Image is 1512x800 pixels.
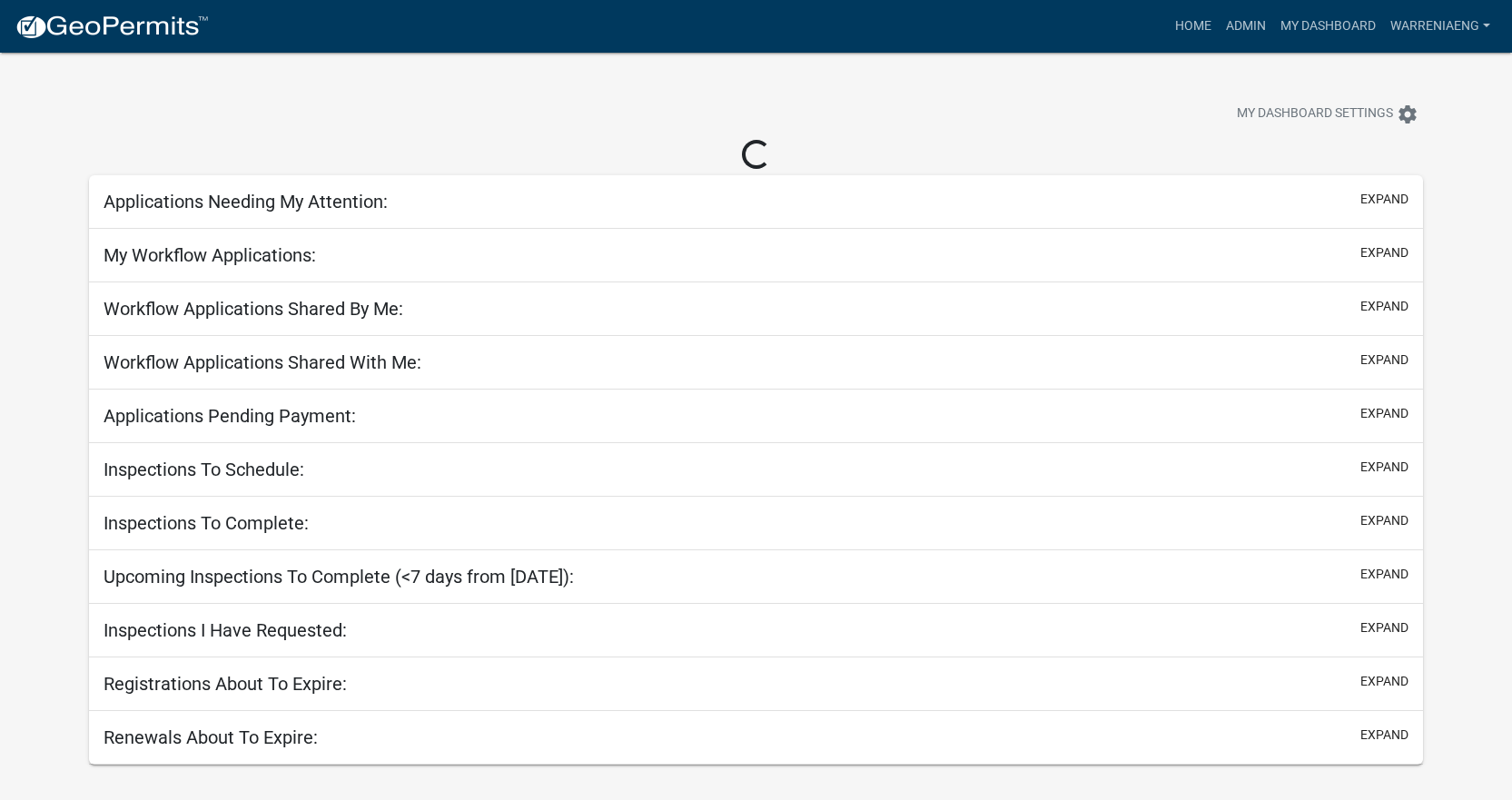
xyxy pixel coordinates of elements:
h5: Inspections To Schedule: [104,459,304,480]
button: expand [1360,404,1408,423]
h5: Upcoming Inspections To Complete (<7 days from [DATE]): [104,566,574,588]
a: My Dashboard [1273,9,1383,44]
h5: Renewals About To Expire: [104,726,318,748]
button: expand [1360,565,1408,584]
button: expand [1360,351,1408,370]
button: expand [1360,672,1408,691]
button: My Dashboard Settingssettings [1222,96,1433,132]
i: settings [1397,104,1418,125]
h5: Inspections To Complete: [104,512,309,534]
button: expand [1360,458,1408,477]
h5: Registrations About To Expire: [104,673,347,695]
a: Admin [1219,9,1273,44]
button: expand [1360,297,1408,316]
button: expand [1360,511,1408,530]
span: My Dashboard Settings [1237,104,1393,125]
button: expand [1360,243,1408,262]
button: expand [1360,726,1408,745]
a: Home [1168,9,1219,44]
h5: Applications Pending Payment: [104,405,356,427]
button: expand [1360,190,1408,209]
button: expand [1360,618,1408,637]
h5: Workflow Applications Shared By Me: [104,298,403,320]
h5: My Workflow Applications: [104,244,316,266]
h5: Workflow Applications Shared With Me: [104,351,421,373]
h5: Inspections I Have Requested: [104,619,347,641]
h5: Applications Needing My Attention: [104,191,388,212]
a: WarrenIAEng [1383,9,1497,44]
